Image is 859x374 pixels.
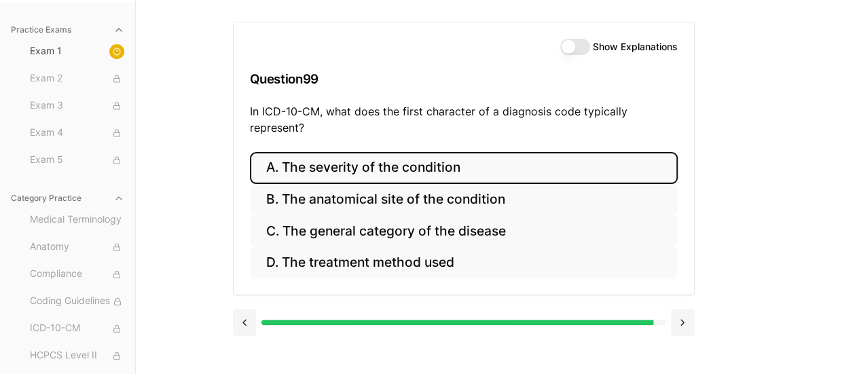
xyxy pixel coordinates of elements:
[24,68,130,90] button: Exam 2
[30,98,124,113] span: Exam 3
[250,184,678,216] button: B. The anatomical site of the condition
[30,348,124,363] span: HCPCS Level II
[24,318,130,339] button: ICD-10-CM
[593,42,678,52] label: Show Explanations
[250,247,678,279] button: D. The treatment method used
[5,187,130,209] button: Category Practice
[24,209,130,231] button: Medical Terminology
[5,19,130,41] button: Practice Exams
[30,71,124,86] span: Exam 2
[24,291,130,312] button: Coding Guidelines
[250,59,678,99] h3: Question 99
[250,103,678,136] p: In ICD-10-CM, what does the first character of a diagnosis code typically represent?
[30,321,124,336] span: ICD-10-CM
[24,236,130,258] button: Anatomy
[30,294,124,309] span: Coding Guidelines
[24,95,130,117] button: Exam 3
[24,149,130,171] button: Exam 5
[250,152,678,184] button: A. The severity of the condition
[250,215,678,247] button: C. The general category of the disease
[30,240,124,255] span: Anatomy
[30,267,124,282] span: Compliance
[30,212,124,227] span: Medical Terminology
[30,126,124,141] span: Exam 4
[24,41,130,62] button: Exam 1
[24,345,130,367] button: HCPCS Level II
[30,44,124,59] span: Exam 1
[30,153,124,168] span: Exam 5
[24,263,130,285] button: Compliance
[24,122,130,144] button: Exam 4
